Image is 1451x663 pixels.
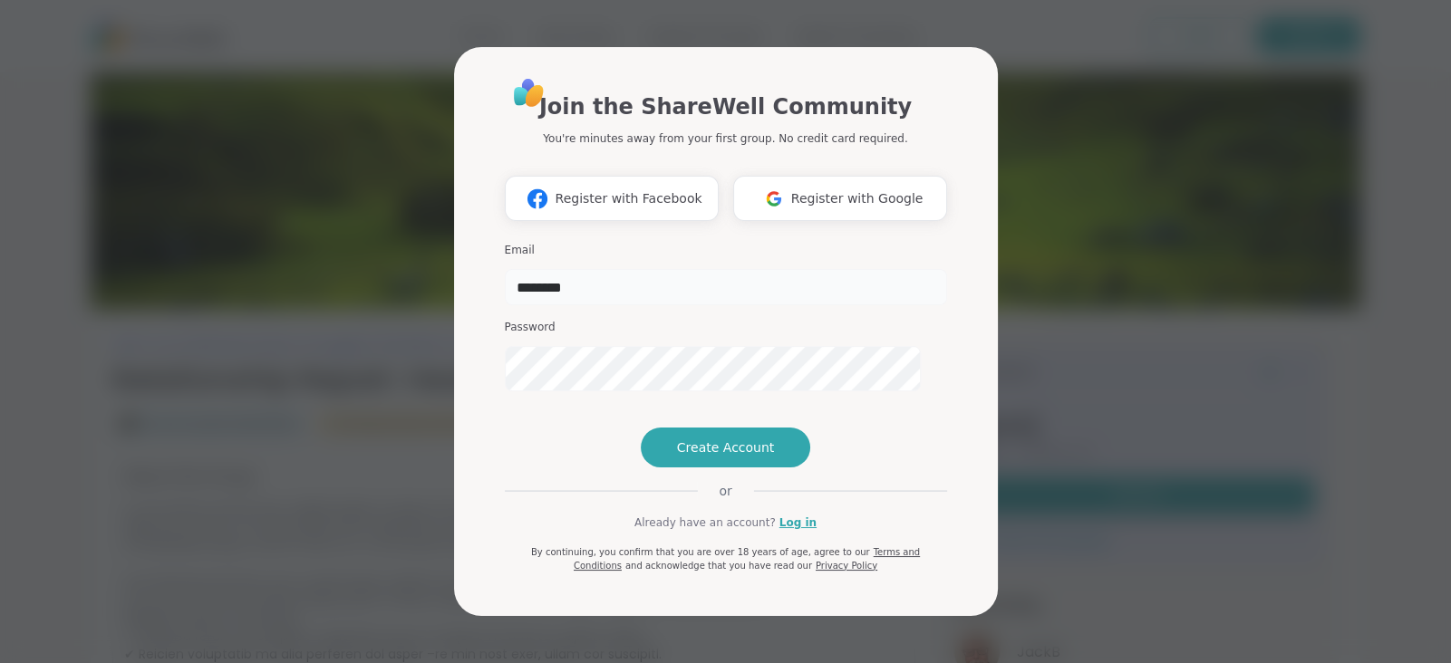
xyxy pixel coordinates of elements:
[505,176,719,221] button: Register with Facebook
[505,320,947,335] h3: Password
[641,428,811,467] button: Create Account
[625,561,812,571] span: and acknowledge that you have read our
[733,176,947,221] button: Register with Google
[539,91,912,123] h1: Join the ShareWell Community
[505,243,947,258] h3: Email
[574,547,920,571] a: Terms and Conditions
[779,514,817,531] a: Log in
[508,72,549,113] img: ShareWell Logo
[697,482,753,500] span: or
[520,182,555,216] img: ShareWell Logomark
[543,130,907,147] p: You're minutes away from your first group. No credit card required.
[677,438,775,456] span: Create Account
[757,182,791,216] img: ShareWell Logomark
[555,189,701,208] span: Register with Facebook
[531,547,870,557] span: By continuing, you confirm that you are over 18 years of age, agree to our
[791,189,924,208] span: Register with Google
[634,514,776,531] span: Already have an account?
[816,561,877,571] a: Privacy Policy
